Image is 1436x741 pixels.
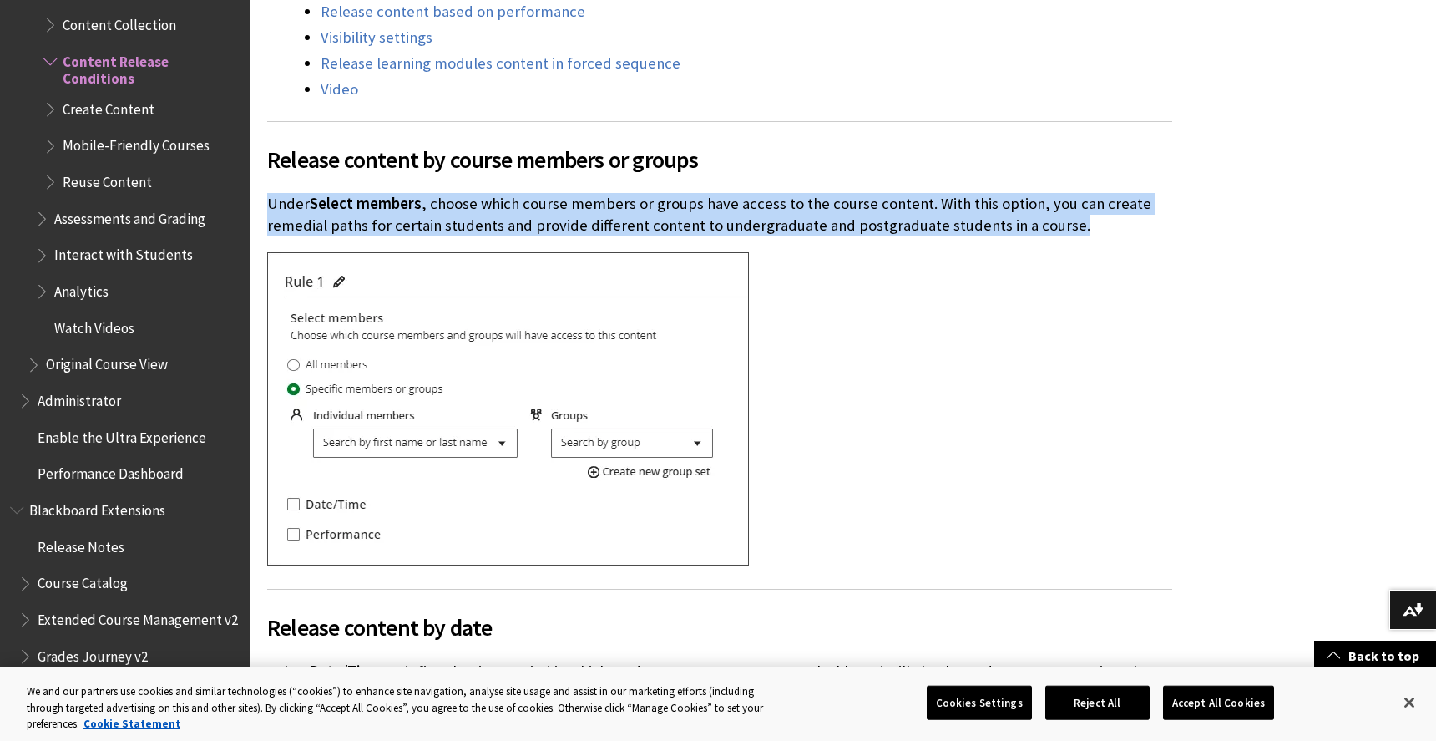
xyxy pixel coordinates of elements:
[38,642,148,665] span: Grades Journey v2
[46,351,168,373] span: Original Course View
[1045,685,1150,720] button: Reject All
[267,610,1172,645] span: Release content by date
[63,11,176,33] span: Content Collection
[27,683,790,733] div: We and our partners use cookies and similar technologies (“cookies”) to enhance site navigation, ...
[1314,641,1436,672] a: Back to top
[267,142,1172,177] span: Release content by course members or groups
[38,387,121,409] span: Administrator
[38,460,184,483] span: Performance Dashboard
[38,424,206,446] span: Enable the Ultra Experience
[38,533,124,556] span: Release Notes
[38,606,238,628] span: Extended Course Management v2
[267,193,1172,236] p: Under , choose which course members or groups have access to the course content. With this option...
[267,661,1172,704] p: Select to define the time period in which students can access content. Blackboard will check any ...
[321,53,680,74] a: Release learning modules content in forced sequence
[321,2,585,22] a: Release content based on performance
[54,205,205,227] span: Assessments and Grading
[63,132,210,155] span: Mobile-Friendly Courses
[1391,684,1428,721] button: Close
[310,662,382,681] span: Date/Time
[38,570,128,592] span: Course Catalog
[321,79,358,99] a: Video
[54,277,109,300] span: Analytics
[267,252,749,566] img: Select member options for release condition rules
[63,168,152,190] span: Reuse Content
[310,194,422,213] span: Select members
[63,95,154,118] span: Create Content
[83,717,180,731] a: More information about your privacy, opens in a new tab
[927,685,1032,720] button: Cookies Settings
[1163,685,1274,720] button: Accept All Cookies
[321,28,432,48] a: Visibility settings
[63,48,239,87] span: Content Release Conditions
[29,496,165,519] span: Blackboard Extensions
[54,314,134,337] span: Watch Videos
[54,241,193,264] span: Interact with Students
